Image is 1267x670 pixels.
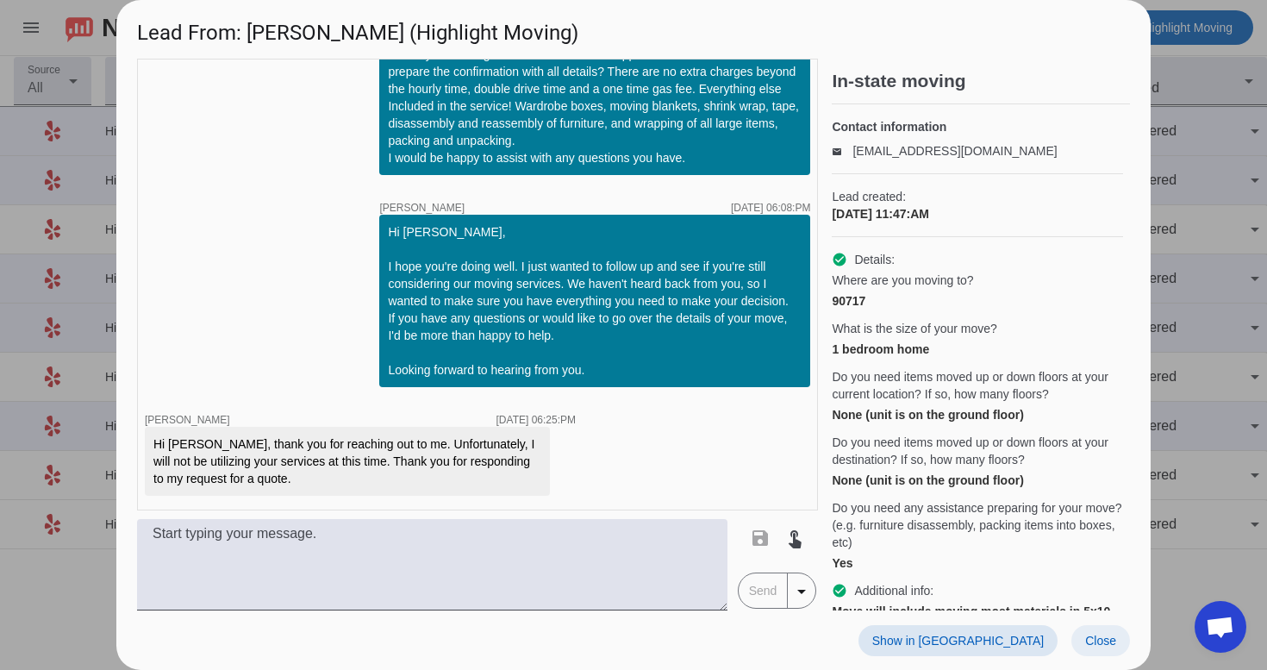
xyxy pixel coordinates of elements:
[832,72,1130,90] h2: In-state moving
[791,581,812,602] mat-icon: arrow_drop_down
[388,223,802,379] div: Hi [PERSON_NAME], I hope you're doing well. I just wanted to follow up and see if you're still co...
[832,583,847,598] mat-icon: check_circle
[832,118,1123,135] h4: Contact information
[145,414,230,426] span: [PERSON_NAME]
[832,341,1123,358] div: 1 bedroom home
[832,292,1123,310] div: 90717
[832,603,1123,637] div: Move will include moving most materials in 5x10 storage nearby.
[1195,601,1246,653] div: Open chat
[832,406,1123,423] div: None (unit is on the ground floor)
[854,251,895,268] span: Details:
[832,554,1123,572] div: Yes
[1085,634,1116,648] span: Close
[379,203,465,213] span: [PERSON_NAME]
[852,144,1057,158] a: [EMAIL_ADDRESS][DOMAIN_NAME]
[832,368,1123,403] span: Do you need items moved up or down floors at your current location? If so, how many floors?
[832,188,1123,205] span: Lead created:
[832,205,1123,222] div: [DATE] 11:47:AM
[832,499,1123,551] span: Do you need any assistance preparing for your move? (e.g. furniture disassembly, packing items in...
[832,272,973,289] span: Where are you moving to?
[832,147,852,155] mat-icon: email
[153,435,541,487] div: Hi [PERSON_NAME], thank you for reaching out to me. Unfortunately, I will not be utilizing your s...
[731,203,810,213] div: [DATE] 06:08:PM
[858,625,1058,656] button: Show in [GEOGRAPHIC_DATA]
[832,472,1123,489] div: None (unit is on the ground floor)
[784,528,805,548] mat-icon: touch_app
[1071,625,1130,656] button: Close
[388,11,802,166] div: Hi [PERSON_NAME], Haven't received your request yet. What do you think about the estimate? Would ...
[832,320,996,337] span: What is the size of your move?
[872,634,1044,648] span: Show in [GEOGRAPHIC_DATA]
[832,434,1123,468] span: Do you need items moved up or down floors at your destination? If so, how many floors?
[854,582,933,599] span: Additional info:
[496,415,576,425] div: [DATE] 06:25:PM
[832,252,847,267] mat-icon: check_circle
